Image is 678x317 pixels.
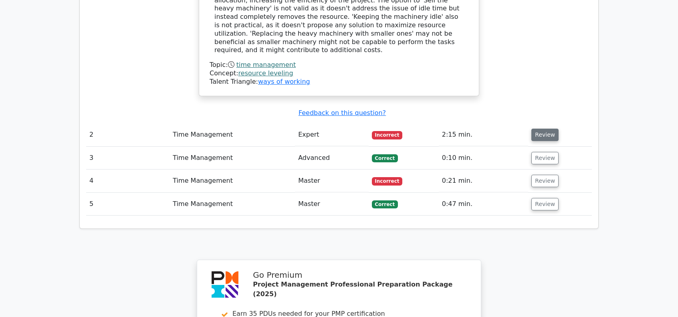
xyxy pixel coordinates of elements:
td: Master [295,193,368,216]
a: ways of working [258,78,310,85]
span: Incorrect [372,131,403,139]
a: resource leveling [238,69,293,77]
td: Expert [295,123,368,146]
a: Feedback on this question? [299,109,386,117]
td: Time Management [169,123,295,146]
span: Correct [372,154,398,162]
div: Concept: [210,69,468,78]
td: 2 [86,123,169,146]
td: Advanced [295,147,368,170]
span: Incorrect [372,177,403,185]
td: Time Management [169,170,295,192]
td: Time Management [169,193,295,216]
button: Review [531,198,559,210]
span: Correct [372,200,398,208]
button: Review [531,152,559,164]
a: time management [236,61,296,69]
td: 0:21 min. [439,170,529,192]
div: Talent Triangle: [210,61,468,86]
td: Master [295,170,368,192]
button: Review [531,129,559,141]
td: 5 [86,193,169,216]
td: 0:47 min. [439,193,529,216]
td: 0:10 min. [439,147,529,170]
td: 2:15 min. [439,123,529,146]
td: 3 [86,147,169,170]
td: 4 [86,170,169,192]
button: Review [531,175,559,187]
td: Time Management [169,147,295,170]
div: Topic: [210,61,468,69]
